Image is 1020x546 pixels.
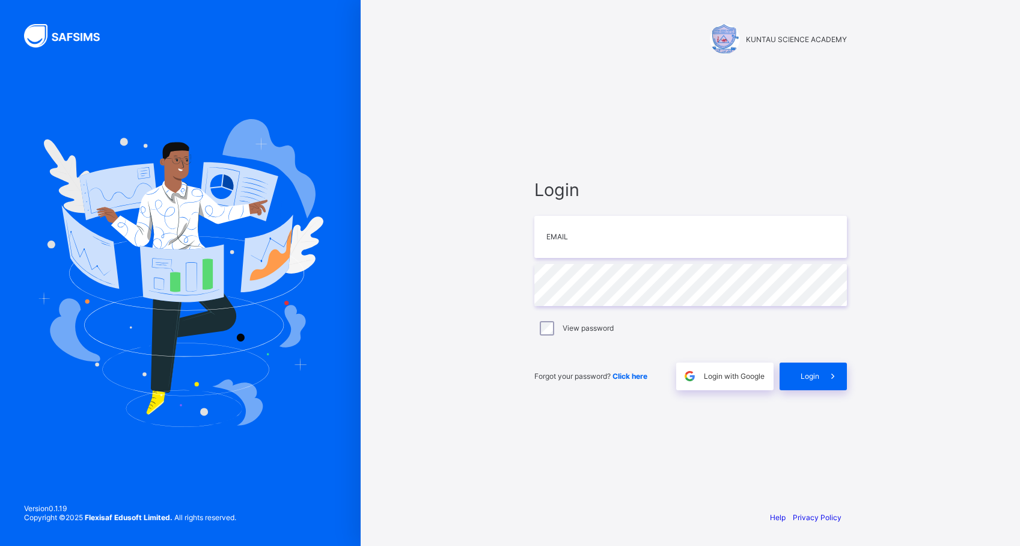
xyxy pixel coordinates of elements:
span: Forgot your password? [534,372,647,381]
span: Login with Google [704,372,765,381]
a: Help [770,513,786,522]
span: Copyright © 2025 All rights reserved. [24,513,236,522]
a: Click here [612,372,647,381]
span: Login [534,179,847,200]
span: Version 0.1.19 [24,504,236,513]
strong: Flexisaf Edusoft Limited. [85,513,173,522]
span: Login [801,372,819,381]
span: KUNTAU SCIENCE ACADEMY [746,35,847,44]
label: View password [563,324,614,333]
img: google.396cfc9801f0270233282035f929180a.svg [683,369,697,383]
img: SAFSIMS Logo [24,24,114,48]
img: Hero Image [37,119,323,427]
a: Privacy Policy [793,513,841,522]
